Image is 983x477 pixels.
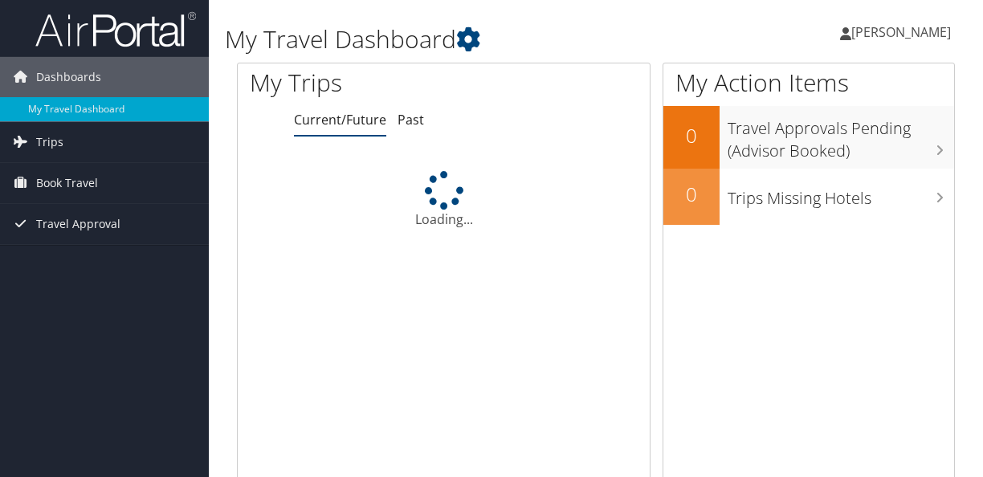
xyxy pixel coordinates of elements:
h3: Trips Missing Hotels [728,179,954,210]
div: Loading... [238,171,650,229]
h2: 0 [663,181,720,208]
span: Travel Approval [36,204,120,244]
a: 0Trips Missing Hotels [663,169,954,225]
a: Current/Future [294,111,386,128]
h1: My Action Items [663,66,954,100]
a: Past [398,111,424,128]
span: [PERSON_NAME] [851,23,951,41]
h1: My Travel Dashboard [225,22,720,56]
h2: 0 [663,122,720,149]
span: Trips [36,122,63,162]
span: Book Travel [36,163,98,203]
h1: My Trips [250,66,466,100]
h3: Travel Approvals Pending (Advisor Booked) [728,109,954,162]
a: [PERSON_NAME] [840,8,967,56]
span: Dashboards [36,57,101,97]
a: 0Travel Approvals Pending (Advisor Booked) [663,106,954,168]
img: airportal-logo.png [35,10,196,48]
